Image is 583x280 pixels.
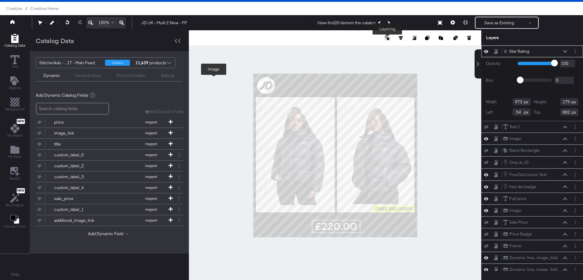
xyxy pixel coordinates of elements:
div: image_link [54,130,98,136]
button: Layer Options [572,195,578,202]
div: Text 1 [509,124,520,130]
div: custom_label_0 [54,152,98,158]
button: Layer Options [572,231,578,237]
div: image_linkmapped [36,128,183,138]
div: products [135,58,153,68]
button: Price Badge [503,231,532,237]
div: custom_label_3mapped [36,172,183,182]
svg: Paste image [439,36,443,40]
div: Image [509,208,521,213]
div: price [54,119,98,125]
div: Ratings [161,73,175,78]
span: mapped [134,196,168,201]
div: Dynamic Ima...image_link) [509,267,558,272]
button: Layer Options [572,243,578,249]
div: Price Formatter [117,73,146,78]
button: pricemapped [36,117,175,128]
button: custom_label_2mapped [36,161,175,171]
button: Frame [503,243,522,249]
button: Layer Options [572,219,578,225]
span: Catalog Data [4,43,25,48]
div: Frame [509,243,521,249]
button: additional_image_linkmapped [36,215,175,226]
div: title [54,141,98,147]
a: Help [11,272,19,277]
div: Price Badge [509,231,532,237]
button: Dynamic Ima...image_link) [503,266,558,273]
span: New [17,119,25,123]
div: titlemapped [36,139,183,149]
button: Sale Price [503,219,528,225]
div: additional_image_link [54,218,98,223]
div: sale_price [54,196,98,202]
div: custom_label_4mapped [36,182,183,193]
button: custom_label_3mapped [36,172,175,182]
label: Left [486,109,493,115]
span: Creative [6,6,22,11]
label: Height [534,99,546,105]
button: Layer Options [572,48,578,55]
button: Add Dynamic Field [88,231,131,237]
span: / [22,6,30,11]
div: custom_label_3 [54,174,98,180]
a: Creative Home [30,6,59,11]
button: titlemapped [36,139,175,149]
div: View first 20 items in the catalog [317,20,376,26]
button: custom_label_1mapped [36,204,175,215]
span: mapped [134,142,168,146]
button: Layer Options [572,147,578,154]
button: Add Files [5,144,25,161]
div: Add Custom Field [145,109,183,115]
button: Add Rectangle [2,96,28,114]
button: Layer Options [572,207,578,214]
button: Black Rectangle [503,147,540,154]
label: Width [486,99,497,105]
button: Image [503,207,521,214]
button: Previous Product [376,17,384,28]
div: Full price [509,196,527,202]
div: Dynamic Ima...image_link) [509,255,558,261]
button: Next Product [384,17,393,28]
button: free del badge [503,183,537,190]
button: Save as Existing [476,17,523,28]
button: NewMy Brand [4,118,26,140]
span: New [17,189,25,193]
button: Star Rating [503,48,530,55]
span: Text [12,64,18,69]
span: Add Dynamic Catalog Fields [36,92,88,98]
div: Image [509,136,521,142]
span: Objects [9,85,21,90]
button: Help [6,269,24,280]
button: Layer Options [572,266,578,273]
button: Assets [6,165,24,183]
div: shopping [105,60,130,66]
div: StitcherAds - ...17 - Main Feed [39,58,101,68]
div: free del badge [509,184,536,190]
span: mapped [134,120,168,124]
div: custom_label_2mapped [36,161,183,171]
div: Star Rating [509,48,529,54]
button: Layer Options [572,124,578,130]
div: custom_label_2 [54,163,98,169]
span: mapped [134,131,168,135]
span: mapped [134,185,168,190]
button: Layer Options [572,255,578,261]
span: Background [5,107,25,112]
span: mapped [134,164,168,168]
div: Layers [486,35,548,41]
svg: Copy image [425,36,429,40]
div: Only at JD [509,160,529,165]
button: NewRec Engine [2,187,28,209]
button: Add Text [5,75,25,92]
div: Catalog Data [36,36,74,45]
div: Black Rectangle [509,148,540,153]
strong: 11,639 [135,58,149,68]
button: Layer Options [572,172,578,178]
span: My Brand [7,133,22,138]
button: custom_label_4mapped [36,182,175,193]
button: Text 1 [503,124,520,130]
button: Paste image [439,35,445,41]
button: Text [7,54,23,71]
button: Full price [503,195,527,202]
div: Sale Price [509,219,528,225]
